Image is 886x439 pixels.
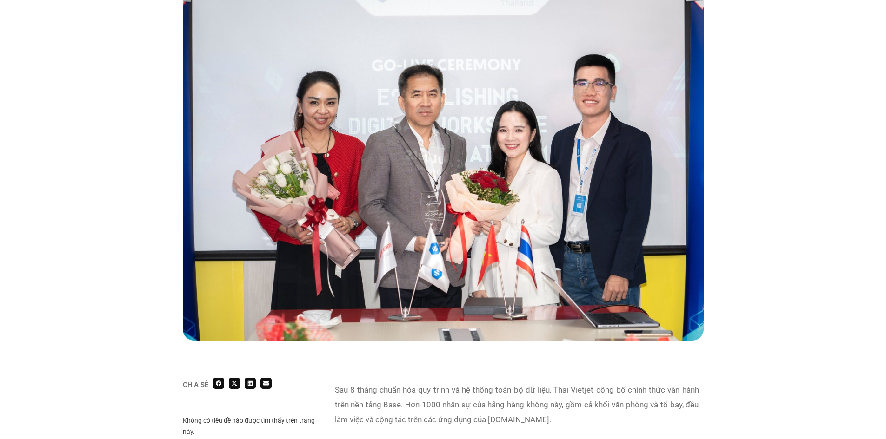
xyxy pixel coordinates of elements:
[229,378,240,389] div: Share on x-twitter
[183,381,208,388] div: Chia sẻ
[335,382,699,427] p: Sau 8 tháng chuẩn hóa quy trình và hệ thống toàn bộ dữ liệu, Thai Vietjet công bố chính thức vận ...
[213,378,224,389] div: Share on facebook
[183,415,321,437] div: Không có tiêu đề nào được tìm thấy trên trang này.
[245,378,256,389] div: Share on linkedin
[260,378,272,389] div: Share on email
